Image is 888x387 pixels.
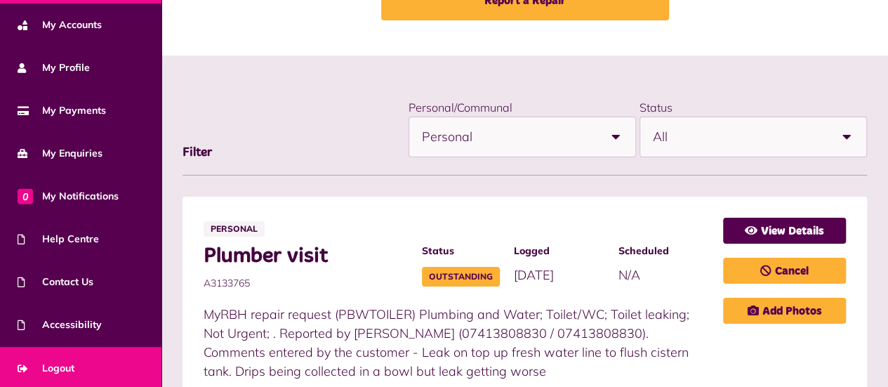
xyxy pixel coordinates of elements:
label: Status [640,100,672,114]
span: Personal [204,221,265,237]
span: Contact Us [18,275,93,289]
span: Logout [18,361,74,376]
span: Status [422,244,500,258]
span: Filter [183,146,212,159]
span: My Profile [18,60,90,75]
p: MyRBH repair request (PBWTOILER) Plumbing and Water; Toilet/WC; Toilet leaking; Not Urgent; . Rep... [204,305,709,381]
span: Personal [422,117,596,157]
span: My Accounts [18,18,102,32]
span: N/A [618,267,640,283]
span: Plumber visit [204,244,408,269]
a: Add Photos [723,298,846,324]
span: 0 [18,188,33,204]
a: View Details [723,218,846,244]
span: My Enquiries [18,146,102,161]
span: Scheduled [618,244,709,258]
span: Outstanding [422,267,500,287]
span: [DATE] [514,267,554,283]
span: A3133765 [204,276,408,291]
span: Logged [514,244,604,258]
span: My Notifications [18,189,119,204]
a: Cancel [723,258,846,284]
label: Personal/Communal [409,100,512,114]
span: Help Centre [18,232,99,247]
span: My Payments [18,103,106,118]
span: All [653,117,827,157]
span: Accessibility [18,317,102,332]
